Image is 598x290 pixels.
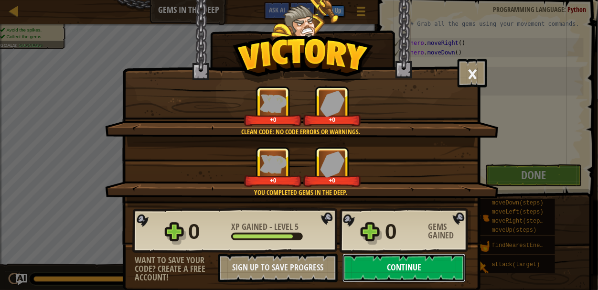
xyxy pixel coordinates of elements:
div: +0 [246,177,300,184]
img: XP Gained [260,94,287,113]
div: - [231,223,299,231]
img: Gems Gained [320,151,345,177]
button: × [458,59,487,87]
img: XP Gained [260,155,287,173]
div: Clean code: no code errors or warnings. [150,127,452,137]
img: Victory [233,35,374,83]
div: 0 [385,216,422,247]
div: Want to save your code? Create a free account! [135,256,218,282]
span: 5 [295,221,299,233]
div: +0 [305,116,359,123]
div: 0 [188,216,225,247]
span: Level [272,221,295,233]
div: Gems Gained [428,223,471,240]
button: Continue [342,254,466,282]
img: Gems Gained [320,90,345,117]
button: Sign Up to Save Progress [218,254,338,282]
div: You completed Gems in the Deep. [150,188,452,197]
span: XP Gained [231,221,269,233]
div: +0 [246,116,300,123]
div: +0 [305,177,359,184]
